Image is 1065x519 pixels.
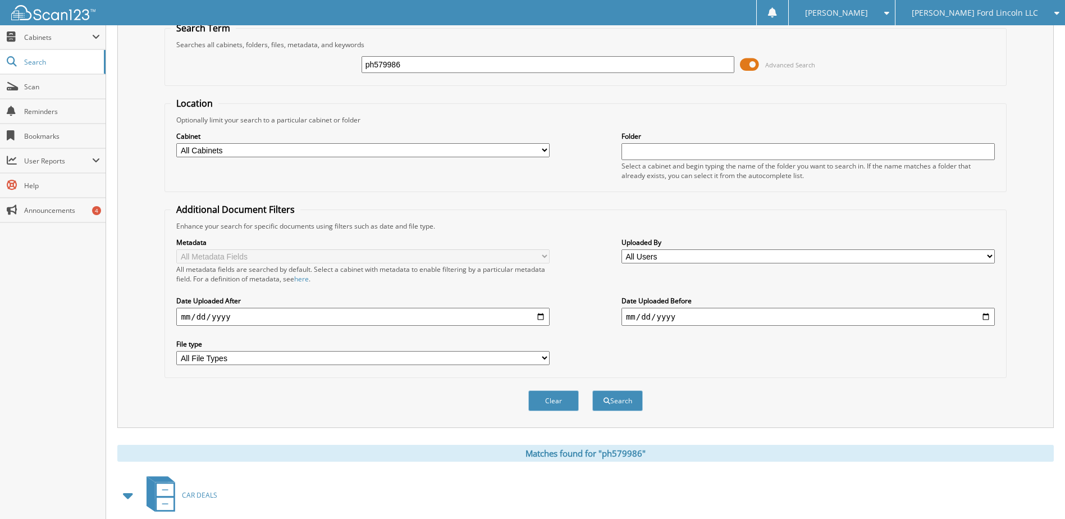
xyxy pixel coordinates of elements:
label: Cabinet [176,131,550,141]
span: CAR DEALS [182,490,217,500]
label: Date Uploaded Before [621,296,995,306]
div: Enhance your search for specific documents using filters such as date and file type. [171,221,1000,231]
label: File type [176,339,550,349]
button: Clear [528,390,579,411]
span: Announcements [24,206,100,215]
a: here [294,274,309,284]
button: Search [592,390,643,411]
span: User Reports [24,156,92,166]
span: Cabinets [24,33,92,42]
label: Metadata [176,238,550,247]
input: end [621,308,995,326]
span: [PERSON_NAME] [805,10,868,16]
div: Select a cabinet and begin typing the name of the folder you want to search in. If the name match... [621,161,995,180]
div: Matches found for "ph579986" [117,445,1054,462]
span: Bookmarks [24,131,100,141]
iframe: Chat Widget [1009,465,1065,519]
span: Scan [24,82,100,92]
div: 4 [92,206,101,215]
label: Folder [621,131,995,141]
span: Reminders [24,107,100,116]
a: CAR DEALS [140,473,217,517]
span: Advanced Search [765,61,815,69]
legend: Location [171,97,218,110]
div: All metadata fields are searched by default. Select a cabinet with metadata to enable filtering b... [176,265,550,284]
label: Date Uploaded After [176,296,550,306]
span: Search [24,57,98,67]
legend: Additional Document Filters [171,203,300,216]
legend: Search Term [171,22,236,34]
div: Optionally limit your search to a particular cabinet or folder [171,115,1000,125]
span: Help [24,181,100,190]
img: scan123-logo-white.svg [11,5,95,20]
div: Searches all cabinets, folders, files, metadata, and keywords [171,40,1000,49]
label: Uploaded By [621,238,995,247]
span: [PERSON_NAME] Ford Lincoln LLC [912,10,1038,16]
input: start [176,308,550,326]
